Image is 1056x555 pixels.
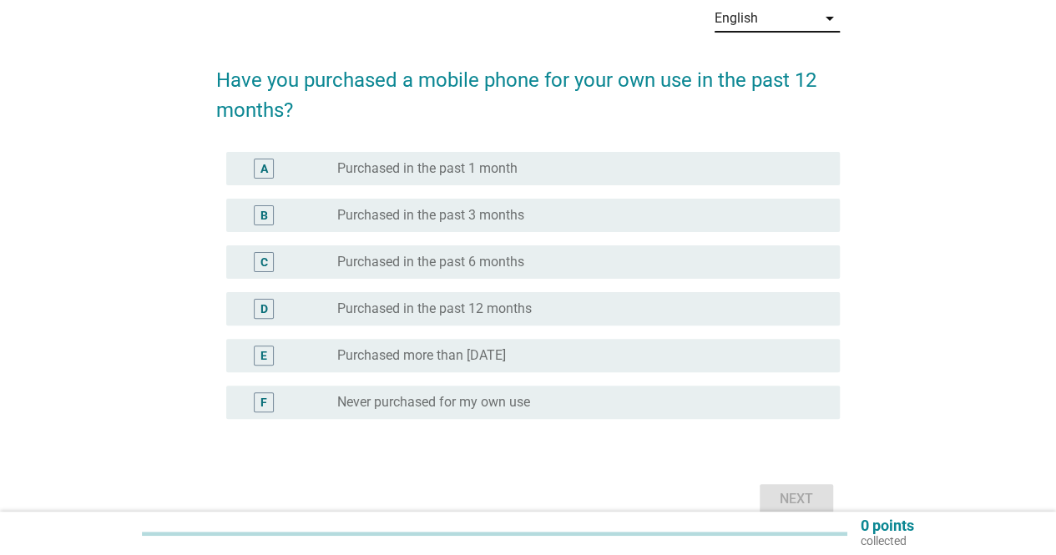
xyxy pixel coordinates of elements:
div: B [260,207,268,225]
div: English [715,11,758,26]
label: Purchased in the past 6 months [337,254,524,270]
label: Purchased in the past 3 months [337,207,524,224]
label: Purchased in the past 1 month [337,160,518,177]
i: arrow_drop_down [820,8,840,28]
p: 0 points [861,518,914,533]
div: F [260,394,267,411]
h2: Have you purchased a mobile phone for your own use in the past 12 months? [216,48,840,125]
label: Purchased in the past 12 months [337,300,532,317]
div: C [260,254,268,271]
label: Purchased more than [DATE] [337,347,506,364]
label: Never purchased for my own use [337,394,530,411]
div: D [260,300,268,318]
div: E [260,347,267,365]
p: collected [861,533,914,548]
div: A [260,160,268,178]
